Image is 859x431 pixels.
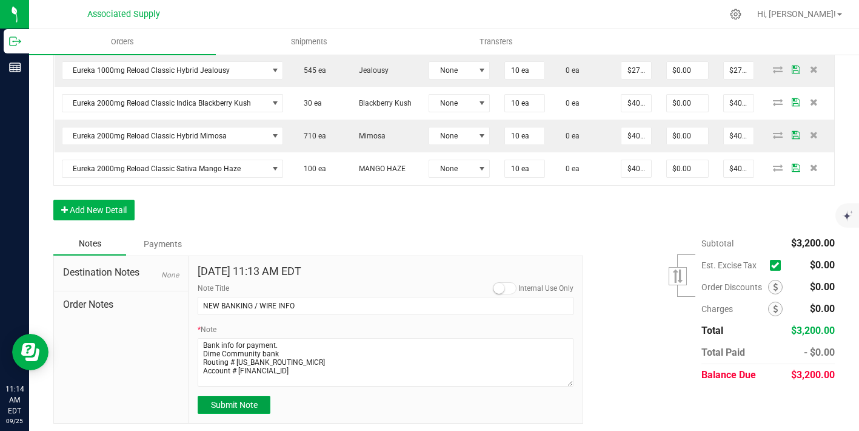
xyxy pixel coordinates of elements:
span: Eureka 2000mg Reload Classic Sativa Mango Haze [62,160,268,177]
span: Orders [95,36,150,47]
a: Shipments [216,29,403,55]
div: Payments [126,233,199,255]
span: None [429,127,474,144]
span: Delete Order Detail [805,66,823,73]
span: $0.00 [810,281,835,293]
button: Add New Detail [53,200,135,220]
span: None [161,271,179,279]
span: $3,200.00 [791,369,835,381]
span: 545 ea [298,66,326,75]
input: 0 [667,62,708,79]
iframe: Resource center [12,334,48,370]
input: 0 [505,127,544,144]
p: 09/25 [5,416,24,426]
inline-svg: Reports [9,61,21,73]
h4: [DATE] 11:13 AM EDT [198,265,573,277]
span: Balance Due [701,369,756,381]
input: 0 [667,95,708,112]
a: Transfers [403,29,589,55]
span: Shipments [275,36,344,47]
input: 0 [621,127,650,144]
span: 0 ea [560,66,580,75]
span: 710 ea [298,132,326,140]
input: 0 [621,62,650,79]
div: Manage settings [728,8,743,20]
span: Delete Order Detail [805,164,823,171]
span: Subtotal [701,239,734,248]
span: None [429,160,474,177]
inline-svg: Outbound [9,35,21,47]
span: Hi, [PERSON_NAME]! [757,9,836,19]
button: Submit Note [198,396,270,414]
span: None [429,95,474,112]
span: None [429,62,474,79]
input: 0 [667,127,708,144]
label: Note Title [198,283,229,294]
span: Destination Notes [63,265,179,280]
span: - $0.00 [804,347,835,358]
span: Total Paid [701,347,745,358]
span: Calculate excise tax [770,257,786,273]
input: 0 [724,62,754,79]
input: 0 [621,95,650,112]
span: Jealousy [353,66,389,75]
span: Order Discounts [701,282,768,292]
span: $3,200.00 [791,237,835,249]
span: NO DATA FOUND [62,94,284,112]
span: Total [701,325,723,336]
span: Save Order Detail [787,98,805,106]
input: 0 [667,160,708,177]
input: 0 [505,160,544,177]
span: Save Order Detail [787,66,805,73]
span: Save Order Detail [787,164,805,171]
span: Mimosa [353,132,386,140]
span: Order Notes [63,297,179,312]
label: Internal Use Only [518,283,573,294]
span: Eureka 2000mg Reload Classic Hybrid Mimosa [62,127,268,144]
span: 0 ea [560,132,580,140]
input: 0 [505,62,544,79]
span: NO DATA FOUND [62,61,284,80]
span: 0 ea [560,99,580,107]
span: 0 ea [560,165,580,173]
span: Est. Excise Tax [701,260,765,270]
span: Charges [701,304,768,314]
div: Notes [53,232,126,256]
span: Eureka 1000mg Reload Classic Hybrid Jealousy [62,62,268,79]
a: Orders [29,29,216,55]
span: NO DATA FOUND [62,160,284,178]
input: 0 [724,160,754,177]
input: 0 [724,127,754,144]
input: 0 [724,95,754,112]
p: 11:14 AM EDT [5,384,24,416]
span: Transfers [463,36,529,47]
span: Blackberry Kush [353,99,412,107]
span: Delete Order Detail [805,98,823,106]
span: $0.00 [810,259,835,271]
label: Note [198,324,216,335]
span: 30 ea [298,99,322,107]
span: $3,200.00 [791,325,835,336]
span: NO DATA FOUND [62,127,284,145]
span: 100 ea [298,165,326,173]
span: $0.00 [810,303,835,314]
span: Delete Order Detail [805,131,823,138]
span: Eureka 2000mg Reload Classic Indica Blackberry Kush [62,95,268,112]
span: Save Order Detail [787,131,805,138]
span: MANGO HAZE [353,165,406,173]
span: Associated Supply [87,9,160,19]
input: 0 [621,160,650,177]
span: Submit Note [211,400,258,410]
input: 0 [505,95,544,112]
